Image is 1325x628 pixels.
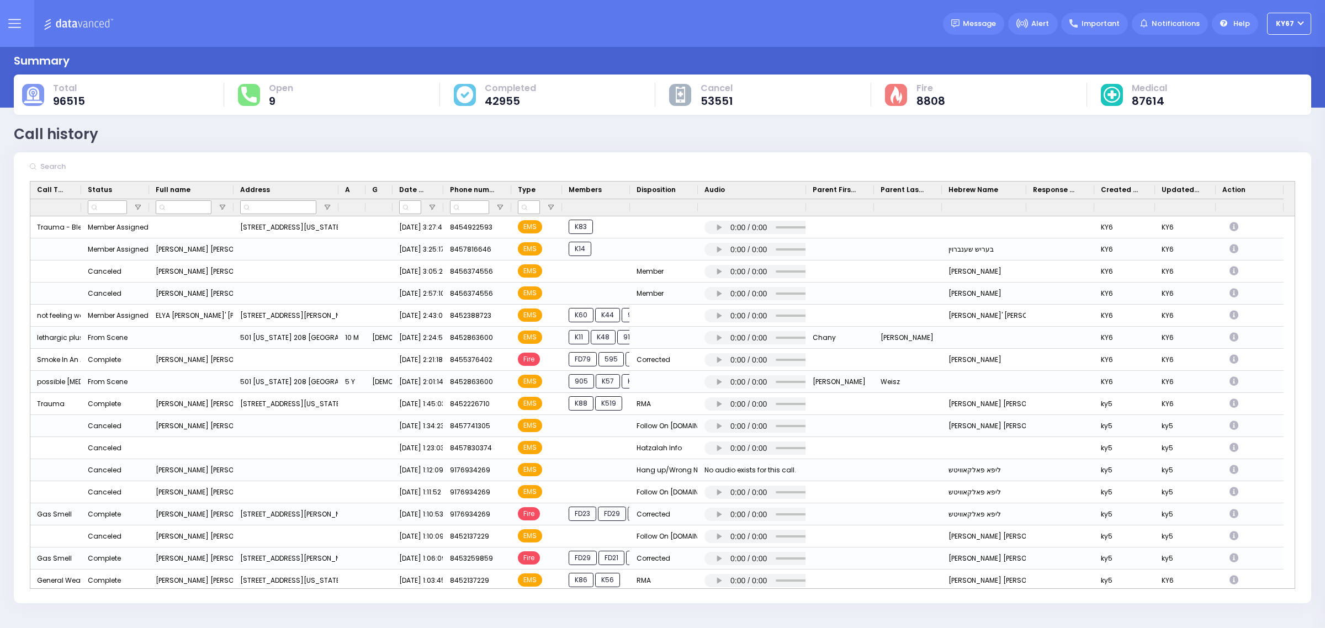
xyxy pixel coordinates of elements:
[951,19,960,28] img: message.svg
[149,305,234,327] div: ELYA [PERSON_NAME]' [PERSON_NAME]
[518,308,542,322] span: EMS
[149,503,234,525] div: [PERSON_NAME] [PERSON_NAME]
[1155,371,1216,393] div: KY6
[547,203,555,212] button: Open Filter Menu
[942,547,1026,570] div: [PERSON_NAME] [PERSON_NAME]
[240,200,316,214] input: Address Filter Input
[1094,349,1155,371] div: KY6
[450,443,492,453] span: 8457830374
[1276,19,1294,29] span: KY67
[942,503,1026,525] div: ליפא פאלקאוויטש
[338,327,365,349] div: 10 M
[149,260,234,283] div: [PERSON_NAME] [PERSON_NAME]
[234,393,338,415] div: [STREET_ADDRESS][US_STATE]
[626,551,656,565] span: CAR2
[874,371,942,393] div: Weisz
[30,525,1284,547] div: Press SPACE to select this row.
[450,333,493,342] span: 8452863600
[372,185,377,195] span: Gender
[393,327,443,349] div: [DATE] 2:24:59 PM
[1094,415,1155,437] div: ky5
[1094,437,1155,459] div: ky5
[30,570,1284,592] div: Press SPACE to select this row.
[88,419,121,433] div: Canceled
[569,185,602,195] span: Members
[393,481,443,503] div: [DATE] 1:11:52 PM
[1155,459,1216,481] div: ky5
[1155,570,1216,592] div: KY6
[1155,238,1216,260] div: KY6
[598,352,624,366] span: 595
[630,283,698,305] div: Member
[622,374,642,388] span: K2
[149,415,234,437] div: [PERSON_NAME] [PERSON_NAME] [PERSON_NAME]
[450,185,496,195] span: Phone number
[149,525,234,547] div: [PERSON_NAME] [PERSON_NAME]
[595,396,622,411] span: K519
[450,200,489,214] input: Phone number Filter Input
[149,349,234,371] div: [PERSON_NAME] [PERSON_NAME]
[942,393,1026,415] div: [PERSON_NAME] [PERSON_NAME]
[637,185,676,195] span: Disposition
[806,371,874,393] div: [PERSON_NAME]
[942,260,1026,283] div: [PERSON_NAME]
[1155,393,1216,415] div: KY6
[1222,185,1245,195] span: Action
[1155,260,1216,283] div: KY6
[598,551,624,565] span: FD21
[569,374,594,388] span: 905
[1031,18,1049,29] span: Alert
[149,481,234,503] div: [PERSON_NAME] [PERSON_NAME]
[518,242,542,256] span: EMS
[30,503,81,525] div: Gas Smell
[53,83,85,94] span: Total
[14,52,70,69] div: Summary
[88,200,127,214] input: Status Filter Input
[942,481,1026,503] div: ליפא פאלקאוויטש
[450,576,489,585] span: 8452137229
[149,547,234,570] div: [PERSON_NAME] [PERSON_NAME] [PERSON_NAME]
[37,185,66,195] span: Call Type
[393,283,443,305] div: [DATE] 2:57:10 PM
[450,377,493,386] span: 8452863600
[518,264,542,278] span: EMS
[450,267,493,276] span: 8456374556
[30,547,81,570] div: Gas Smell
[595,308,620,322] span: K44
[88,331,128,345] div: From Scene
[399,200,421,214] input: Date & Time Filter Input
[149,238,234,260] div: [PERSON_NAME] [PERSON_NAME] שענברוין
[88,397,121,411] div: Complete
[1094,459,1155,481] div: ky5
[1267,13,1311,35] button: KY67
[518,353,540,366] span: Fire
[88,573,121,588] div: Complete
[234,371,338,393] div: 501 [US_STATE] 208 [GEOGRAPHIC_DATA]
[30,503,1284,525] div: Press SPACE to select this row.
[1162,185,1200,195] span: Updated By Dispatcher
[630,437,698,459] div: Hatzalah Info
[1132,83,1167,94] span: Medical
[30,393,81,415] div: Trauma
[88,441,121,455] div: Canceled
[1155,305,1216,327] div: KY6
[234,327,338,349] div: 501 [US_STATE] 208 [GEOGRAPHIC_DATA]
[1132,95,1167,107] span: 87614
[149,570,234,592] div: [PERSON_NAME] [PERSON_NAME]
[88,507,121,521] div: Complete
[569,573,593,587] span: K86
[393,260,443,283] div: [DATE] 3:05:28 PM
[1094,305,1155,327] div: KY6
[1155,547,1216,570] div: ky5
[88,264,121,279] div: Canceled
[234,216,338,238] div: [STREET_ADDRESS][US_STATE]
[630,415,698,437] div: Follow On [DOMAIN_NAME]
[518,331,542,344] span: EMS
[704,463,796,477] div: No audio exists for this call.
[518,573,542,587] span: EMS
[963,18,996,29] span: Message
[399,185,428,195] span: Date & Time
[1101,185,1139,195] span: Created By Dispatcher
[518,185,536,195] span: Type
[518,551,540,565] span: Fire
